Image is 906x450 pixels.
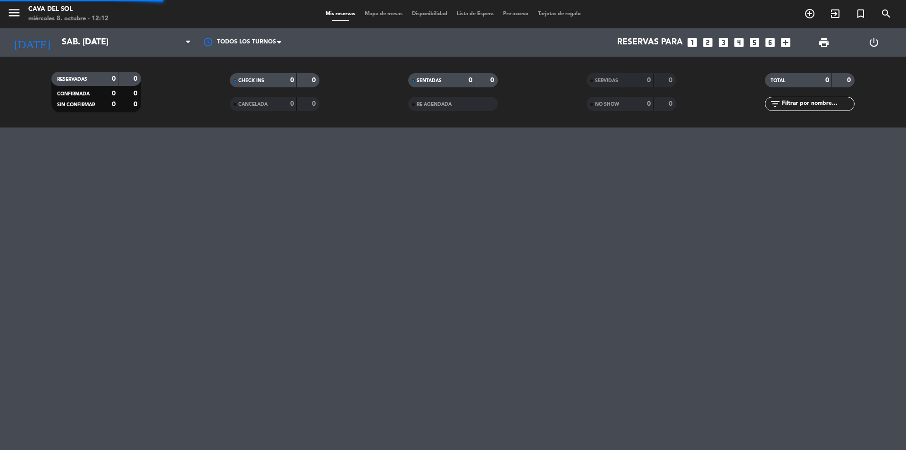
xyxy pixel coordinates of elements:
i: looks_3 [717,36,730,49]
i: arrow_drop_down [88,37,99,48]
span: Disponibilidad [407,11,452,17]
span: Pre-acceso [498,11,533,17]
i: looks_6 [764,36,776,49]
span: RESERVADAS [57,77,87,82]
i: exit_to_app [830,8,841,19]
span: Mapa de mesas [360,11,407,17]
span: TOTAL [771,78,785,83]
strong: 0 [290,101,294,107]
i: filter_list [770,98,781,110]
strong: 0 [847,77,853,84]
span: Tarjetas de regalo [533,11,586,17]
span: CONFIRMADA [57,92,90,96]
strong: 0 [312,101,318,107]
i: power_settings_new [868,37,880,48]
div: LOG OUT [849,28,899,57]
strong: 0 [134,76,139,82]
span: CHECK INS [238,78,264,83]
span: Lista de Espera [452,11,498,17]
i: add_circle_outline [804,8,815,19]
strong: 0 [290,77,294,84]
strong: 0 [825,77,829,84]
i: search [881,8,892,19]
div: miércoles 8. octubre - 12:12 [28,14,109,24]
i: looks_one [686,36,698,49]
button: menu [7,6,21,23]
strong: 0 [469,77,472,84]
i: menu [7,6,21,20]
i: turned_in_not [855,8,866,19]
i: [DATE] [7,32,57,53]
i: looks_two [702,36,714,49]
strong: 0 [312,77,318,84]
i: looks_5 [748,36,761,49]
strong: 0 [669,77,674,84]
strong: 0 [112,76,116,82]
strong: 0 [112,90,116,97]
span: CANCELADA [238,102,268,107]
strong: 0 [647,101,651,107]
i: looks_4 [733,36,745,49]
strong: 0 [647,77,651,84]
span: Reservas para [617,38,683,47]
span: print [818,37,830,48]
strong: 0 [134,101,139,108]
strong: 0 [112,101,116,108]
strong: 0 [669,101,674,107]
span: SERVIDAS [595,78,618,83]
strong: 0 [490,77,496,84]
span: SIN CONFIRMAR [57,102,95,107]
span: RE AGENDADA [417,102,452,107]
span: Mis reservas [321,11,360,17]
div: Cava del Sol [28,5,109,14]
span: SENTADAS [417,78,442,83]
i: add_box [780,36,792,49]
strong: 0 [134,90,139,97]
span: NO SHOW [595,102,619,107]
input: Filtrar por nombre... [781,99,854,109]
